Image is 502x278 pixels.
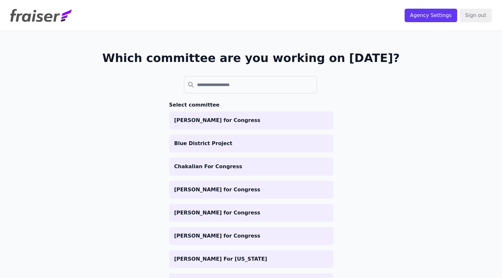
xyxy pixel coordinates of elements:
[174,209,328,217] p: [PERSON_NAME] for Congress
[169,181,333,199] a: [PERSON_NAME] for Congress
[169,250,333,268] a: [PERSON_NAME] For [US_STATE]
[169,204,333,222] a: [PERSON_NAME] for Congress
[460,9,492,22] input: Sign out
[174,232,328,240] p: [PERSON_NAME] for Congress
[169,135,333,152] a: Blue District Project
[174,117,328,124] p: [PERSON_NAME] for Congress
[169,111,333,129] a: [PERSON_NAME] for Congress
[169,158,333,176] a: Chakalian For Congress
[174,140,328,147] p: Blue District Project
[174,186,328,194] p: [PERSON_NAME] for Congress
[174,255,328,263] p: [PERSON_NAME] For [US_STATE]
[10,9,72,22] img: Fraiser Logo
[169,227,333,245] a: [PERSON_NAME] for Congress
[405,9,457,22] input: Agency Settings
[174,163,328,170] p: Chakalian For Congress
[169,101,333,109] h3: Select committee
[102,52,400,65] h1: Which committee are you working on [DATE]?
